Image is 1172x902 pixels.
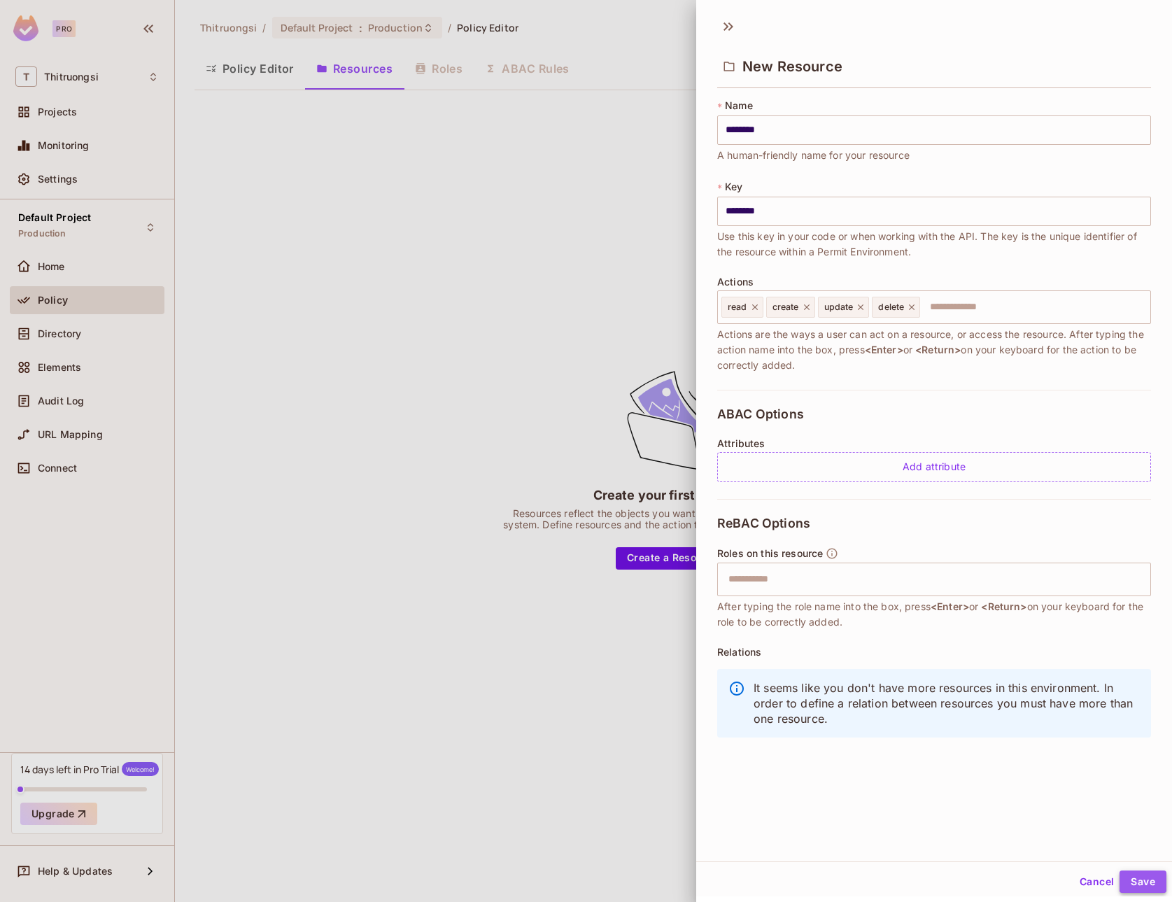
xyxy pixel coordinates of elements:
span: <Return> [981,600,1026,612]
span: Actions are the ways a user can act on a resource, or access the resource. After typing the actio... [717,327,1151,373]
span: <Enter> [865,344,903,355]
span: update [824,302,854,313]
span: Use this key in your code or when working with the API. The key is the unique identifier of the r... [717,229,1151,260]
div: update [818,297,870,318]
span: create [772,302,799,313]
button: Save [1120,871,1166,893]
span: ReBAC Options [717,516,810,530]
span: Key [725,181,742,192]
span: Name [725,100,753,111]
div: delete [872,297,920,318]
button: Cancel [1074,871,1120,893]
div: Add attribute [717,452,1151,482]
span: A human-friendly name for your resource [717,148,910,163]
span: <Return> [915,344,961,355]
p: It seems like you don't have more resources in this environment. In order to define a relation be... [754,680,1140,726]
span: Actions [717,276,754,288]
span: delete [878,302,904,313]
span: read [728,302,747,313]
span: Roles on this resource [717,548,823,559]
span: Relations [717,647,761,658]
span: <Enter> [931,600,969,612]
span: After typing the role name into the box, press or on your keyboard for the role to be correctly a... [717,599,1151,630]
span: Attributes [717,438,765,449]
span: New Resource [742,58,842,75]
div: read [721,297,763,318]
span: ABAC Options [717,407,804,421]
div: create [766,297,815,318]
